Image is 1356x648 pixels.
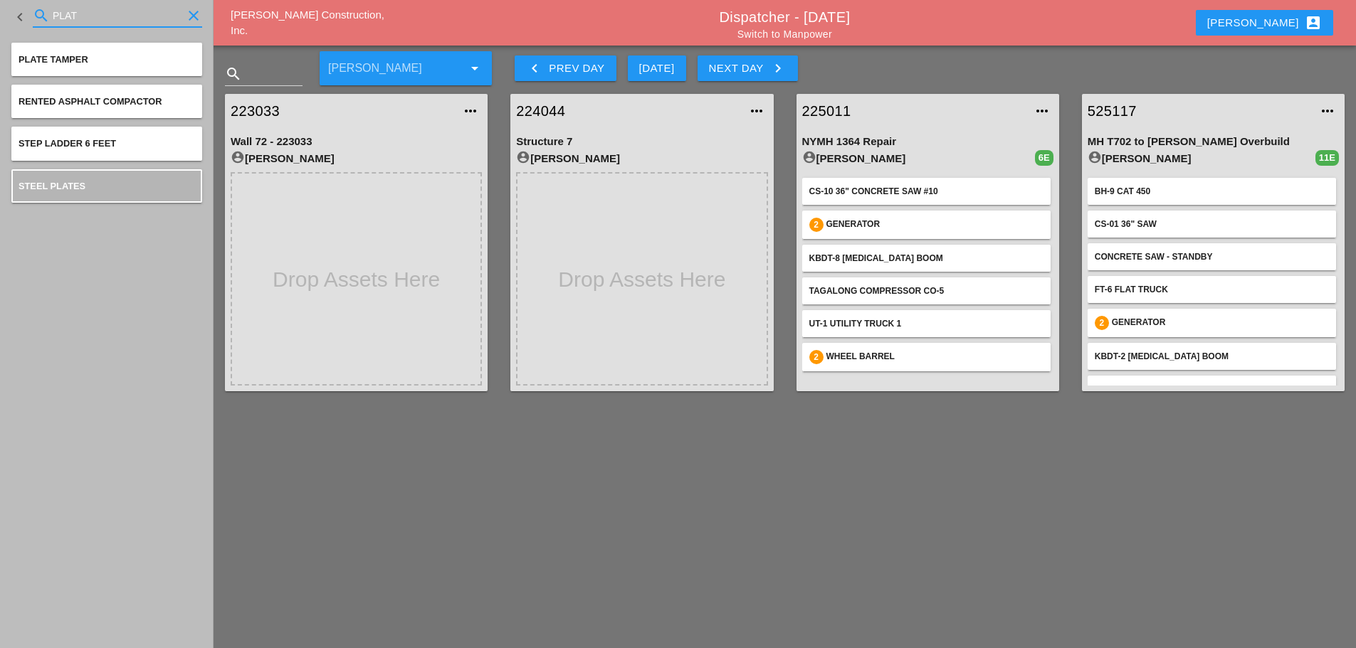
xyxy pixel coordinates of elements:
div: FT-6 Flat truck [1095,283,1329,296]
i: account_circle [1088,150,1102,164]
i: arrow_drop_down [466,60,483,77]
div: 2 [809,350,824,364]
div: MEX-01 Mini BobCat [1095,383,1329,395]
span: STEP LADDER 6 feet [19,138,116,149]
div: [PERSON_NAME] [1207,14,1322,31]
a: Switch to Manpower [737,28,832,40]
i: more_horiz [1319,102,1336,119]
div: KBDT-2 [MEDICAL_DATA] Boom [1095,350,1329,363]
a: Dispatcher - [DATE] [720,9,851,25]
div: [DATE] [639,60,675,77]
div: Wall 72 - 223033 [231,134,482,150]
a: 223033 [231,100,453,122]
input: Search for equipment [53,4,182,27]
div: Next Day [709,60,787,77]
div: BH-9 Cat 450 [1095,185,1329,198]
div: 11E [1315,150,1339,166]
div: Concrete Saw - Standby [1095,250,1329,263]
i: search [225,65,242,83]
i: more_horiz [1034,102,1051,119]
i: keyboard_arrow_left [526,60,543,77]
i: more_horiz [462,102,479,119]
button: Next Day [698,55,798,81]
span: Rented Asphalt Compactor [19,96,162,107]
div: 6E [1035,150,1053,166]
div: CS-01 36" Saw [1095,218,1329,230]
div: 2 [1095,316,1109,330]
i: account_circle [516,150,530,164]
span: Steel Plates [19,181,85,191]
a: 224044 [516,100,739,122]
button: [PERSON_NAME] [1196,10,1333,36]
i: search [33,7,50,24]
i: more_horiz [748,102,765,119]
i: clear [185,7,202,24]
a: 225011 [802,100,1025,122]
div: [PERSON_NAME] [1088,150,1315,167]
div: Wheel Barrel [826,350,1044,364]
div: UT-1 Utility Truck 1 [809,317,1044,330]
div: [PERSON_NAME] [516,150,767,167]
div: CS-10 36" Concrete saw #10 [809,185,1044,198]
div: Prev Day [526,60,604,77]
i: account_circle [802,150,816,164]
div: Tagalong Compressor CO-5 [809,285,1044,297]
div: 2 [809,218,824,232]
a: [PERSON_NAME] Construction, Inc. [231,9,384,37]
div: KBDT-8 [MEDICAL_DATA] Boom [809,252,1044,265]
div: Generator [826,218,1044,232]
span: Plate Tamper [19,54,88,65]
div: [PERSON_NAME] [231,150,482,167]
i: account_circle [231,150,245,164]
a: 525117 [1088,100,1310,122]
button: [DATE] [628,55,686,81]
div: NYMH 1364 Repair [802,134,1053,150]
i: keyboard_arrow_left [11,9,28,26]
div: [PERSON_NAME] [802,150,1035,167]
div: Generator [1112,316,1329,330]
i: keyboard_arrow_right [769,60,787,77]
div: MH T702 to [PERSON_NAME] Overbuild [1088,134,1339,150]
div: Structure 7 [516,134,767,150]
i: account_box [1305,14,1322,31]
button: Prev Day [515,55,616,81]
